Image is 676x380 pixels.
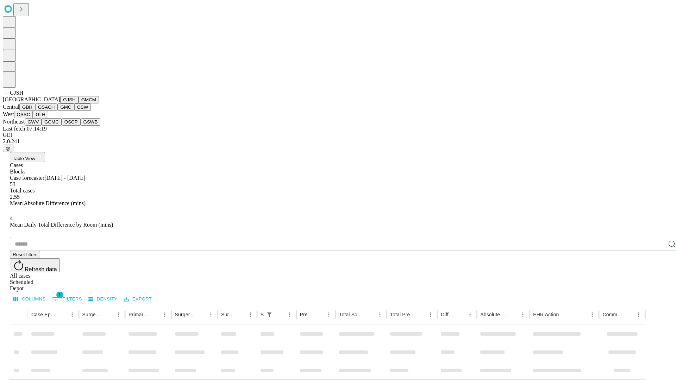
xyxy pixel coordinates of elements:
button: Menu [426,310,436,319]
span: 2.55 [10,194,20,200]
button: GBH [19,103,35,111]
button: Sort [365,310,375,319]
button: Density [87,294,119,305]
button: Show filters [50,293,84,305]
div: Surgeon Name [82,312,103,317]
button: Show filters [264,310,274,319]
button: Sort [275,310,285,319]
div: Scheduled In Room Duration [261,312,264,317]
button: Menu [206,310,216,319]
button: Sort [416,310,426,319]
span: Last fetch: 07:14:19 [3,126,47,132]
span: Total cases [10,188,35,194]
span: Reset filters [13,252,37,257]
button: Refresh data [10,258,60,272]
button: GJSH [60,96,79,103]
button: Sort [624,310,634,319]
span: @ [6,146,11,151]
div: Predicted In Room Duration [300,312,314,317]
div: GEI [3,132,673,138]
button: GMCM [79,96,99,103]
button: Sort [57,310,67,319]
button: OSCP [62,118,81,126]
div: Comments [602,312,623,317]
button: Sort [559,310,569,319]
button: Menu [375,310,385,319]
button: GSWB [81,118,101,126]
span: 4 [10,215,13,221]
div: Total Scheduled Duration [339,312,364,317]
button: Sort [236,310,245,319]
div: Surgery Date [221,312,235,317]
button: Menu [587,310,597,319]
span: 1 [56,291,63,298]
div: Total Predicted Duration [390,312,415,317]
button: Menu [518,310,528,319]
div: 2.0.241 [3,138,673,145]
div: EHR Action [533,312,559,317]
button: Menu [465,310,475,319]
span: [DATE] - [DATE] [44,175,85,181]
button: GLH [33,111,48,118]
button: GCMC [42,118,62,126]
button: Menu [245,310,255,319]
button: Menu [285,310,295,319]
button: Menu [113,310,123,319]
button: GMC [57,103,74,111]
span: 53 [10,181,15,187]
span: Refresh data [25,266,57,272]
div: Absolute Difference [480,312,507,317]
button: Select columns [12,294,48,305]
span: Northeast [3,119,25,125]
button: Export [122,294,154,305]
span: GJSH [10,90,23,96]
button: OSW [74,103,91,111]
span: Case forecaster [10,175,44,181]
button: Menu [634,310,644,319]
button: Sort [150,310,160,319]
div: Surgery Name [175,312,195,317]
button: Sort [314,310,324,319]
span: [GEOGRAPHIC_DATA] [3,96,60,102]
button: Sort [508,310,518,319]
button: GWV [25,118,42,126]
button: Sort [455,310,465,319]
span: Central [3,104,19,110]
div: Primary Service [129,312,149,317]
button: Menu [67,310,77,319]
span: Mean Daily Total Difference by Room (mins) [10,222,113,228]
div: 1 active filter [264,310,274,319]
button: Menu [160,310,170,319]
button: @ [3,145,13,152]
span: West [3,111,14,117]
span: Table View [13,156,35,161]
button: Menu [324,310,334,319]
button: OSSC [14,111,33,118]
button: Reset filters [10,251,40,258]
button: GSACH [35,103,57,111]
button: Sort [104,310,113,319]
button: Sort [196,310,206,319]
span: Mean Absolute Difference (mins) [10,200,86,206]
button: Table View [10,152,45,162]
div: Difference [441,312,455,317]
div: Case Epic Id [31,312,57,317]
